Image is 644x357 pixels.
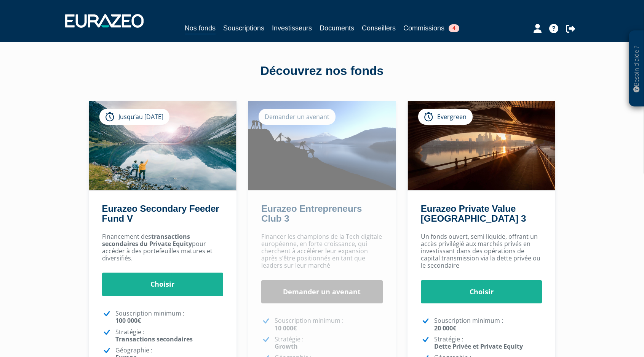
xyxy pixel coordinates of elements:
span: 4 [449,24,459,32]
strong: transactions secondaires du Private Equity [102,232,192,248]
p: Stratégie : [434,336,542,350]
a: Conseillers [362,23,396,33]
p: Souscription minimum : [434,317,542,332]
strong: 20 000€ [434,324,456,332]
a: Demander un avenant [261,280,383,304]
strong: Growth [275,342,298,351]
div: Demander un avenant [259,109,336,125]
img: Eurazeo Private Value Europe 3 [408,101,555,190]
p: Souscription minimum : [275,317,383,332]
div: Evergreen [418,109,473,125]
a: Commissions4 [403,23,459,33]
a: Souscriptions [223,23,264,33]
div: Jusqu’au [DATE] [99,109,169,125]
p: Stratégie : [275,336,383,350]
a: Eurazeo Secondary Feeder Fund V [102,203,219,224]
a: Eurazeo Private Value [GEOGRAPHIC_DATA] 3 [421,203,526,224]
a: Choisir [421,280,542,304]
p: Stratégie : [115,328,224,343]
a: Choisir [102,273,224,296]
strong: 10 000€ [275,324,297,332]
img: Eurazeo Entrepreneurs Club 3 [248,101,396,190]
strong: Transactions secondaires [115,335,193,343]
strong: 100 000€ [115,316,141,325]
p: Financer les champions de la Tech digitale européenne, en forte croissance, qui cherchent à accél... [261,233,383,270]
p: Financement des pour accéder à des portefeuilles matures et diversifiés. [102,233,224,262]
img: Eurazeo Secondary Feeder Fund V [89,101,237,190]
a: Investisseurs [272,23,312,33]
p: Besoin d'aide ? [632,35,641,103]
a: Documents [320,23,354,33]
strong: Dette Privée et Private Equity [434,342,523,351]
div: Découvrez nos fonds [105,62,539,80]
a: Eurazeo Entrepreneurs Club 3 [261,203,362,224]
p: Un fonds ouvert, semi liquide, offrant un accès privilégié aux marchés privés en investissant dan... [421,233,542,270]
a: Nos fonds [185,23,216,35]
img: 1732889491-logotype_eurazeo_blanc_rvb.png [65,14,144,28]
p: Souscription minimum : [115,310,224,324]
